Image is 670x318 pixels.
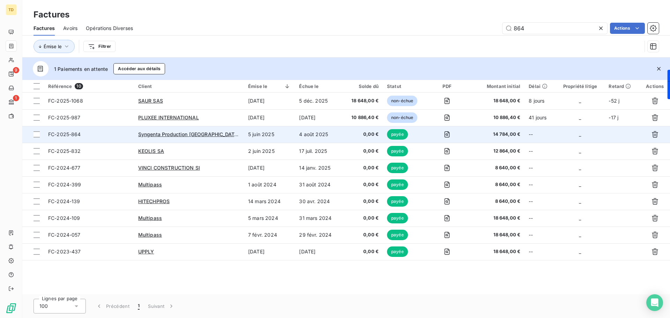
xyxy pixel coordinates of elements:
[579,182,581,187] span: _
[138,98,163,104] span: SAUR SAS
[295,143,342,160] td: 17 juil. 2025
[387,112,417,123] span: non-échue
[83,41,116,52] button: Filtrer
[609,114,618,120] span: -17 j
[387,246,408,257] span: payée
[471,148,520,155] span: 12 864,00 €
[346,97,379,104] span: 18 648,00 €
[579,249,581,254] span: _
[295,109,342,126] td: [DATE]
[48,98,83,104] span: FC-2025-1068
[346,131,379,138] span: 0,00 €
[13,95,19,101] span: 1
[33,25,55,32] span: Factures
[524,126,556,143] td: --
[244,143,295,160] td: 2 juin 2025
[524,193,556,210] td: --
[244,227,295,243] td: 7 févr. 2024
[138,114,199,120] span: PLUXEE INTERNATIONAL
[387,96,417,106] span: non-échue
[579,98,581,104] span: _
[48,165,81,171] span: FC-2024-677
[6,4,17,15] div: TD
[54,65,108,73] span: 1 Paiements en attente
[387,146,408,156] span: payée
[346,164,379,171] span: 0,00 €
[579,215,581,221] span: _
[138,249,154,254] span: UPPLY
[432,83,462,89] div: PDF
[244,93,295,109] td: [DATE]
[244,243,295,260] td: [DATE]
[244,160,295,176] td: [DATE]
[48,131,81,137] span: FC-2025-864
[471,248,520,255] span: 18 648,00 €
[48,232,81,238] span: FC-2024-057
[524,176,556,193] td: --
[48,182,81,187] span: FC-2024-399
[138,215,162,221] span: Multipass
[471,164,520,171] span: 8 640,00 €
[524,160,556,176] td: --
[471,198,520,205] span: 8 640,00 €
[138,303,140,310] span: 1
[295,176,342,193] td: 31 août 2024
[609,83,635,89] div: Retard
[39,303,48,310] span: 100
[387,230,408,240] span: payée
[248,83,291,89] div: Émise le
[244,109,295,126] td: [DATE]
[134,299,144,313] button: 1
[346,198,379,205] span: 0,00 €
[346,248,379,255] span: 0,00 €
[86,25,133,32] span: Opérations Diverses
[579,198,581,204] span: _
[387,213,408,223] span: payée
[579,114,581,120] span: _
[471,83,520,89] div: Montant initial
[244,210,295,227] td: 5 mars 2024
[299,83,338,89] div: Échue le
[113,63,165,74] button: Accéder aux détails
[346,83,379,89] div: Solde dû
[346,114,379,121] span: 10 886,40 €
[471,215,520,222] span: 18 648,00 €
[91,299,134,313] button: Précédent
[387,83,423,89] div: Statut
[48,148,81,154] span: FC-2025-832
[295,227,342,243] td: 29 févr. 2024
[560,83,601,89] div: Propriété litige
[13,67,19,73] span: 9
[33,40,75,53] button: Émise le
[346,181,379,188] span: 0,00 €
[471,114,520,121] span: 10 886,40 €
[529,83,551,89] div: Délai
[144,299,179,313] button: Suivant
[387,179,408,190] span: payée
[138,232,162,238] span: Multipass
[138,182,162,187] span: Multipass
[295,210,342,227] td: 31 mars 2024
[579,148,581,154] span: _
[295,93,342,109] td: 5 déc. 2025
[48,249,81,254] span: FC-2023-437
[524,109,556,126] td: 41 jours
[295,126,342,143] td: 4 août 2025
[346,148,379,155] span: 0,00 €
[610,23,645,34] button: Actions
[244,193,295,210] td: 14 mars 2024
[346,231,379,238] span: 0,00 €
[48,83,72,89] span: Référence
[48,215,80,221] span: FC-2024-109
[471,97,520,104] span: 18 648,00 €
[48,198,80,204] span: FC-2024-139
[579,232,581,238] span: _
[644,83,666,89] div: Actions
[138,165,200,171] span: VINCI CONSTRUCTION SI
[6,303,17,314] img: Logo LeanPay
[48,114,81,120] span: FC-2025-987
[524,143,556,160] td: --
[295,160,342,176] td: 14 janv. 2025
[75,83,83,89] span: 10
[609,98,619,104] span: -52 j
